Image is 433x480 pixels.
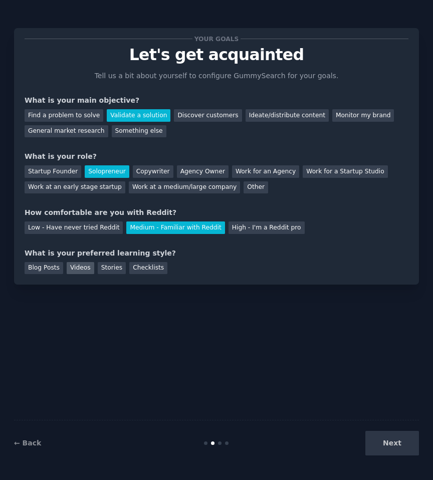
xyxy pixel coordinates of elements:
[229,221,305,234] div: High - I'm a Reddit pro
[25,248,408,259] div: What is your preferred learning style?
[14,439,41,447] a: ← Back
[25,262,63,275] div: Blog Posts
[90,71,343,81] p: Tell us a bit about yourself to configure GummySearch for your goals.
[85,165,129,178] div: Solopreneur
[232,165,299,178] div: Work for an Agency
[133,165,173,178] div: Copywriter
[25,165,81,178] div: Startup Founder
[246,109,329,122] div: Ideate/distribute content
[129,262,167,275] div: Checklists
[25,181,125,194] div: Work at an early stage startup
[129,181,240,194] div: Work at a medium/large company
[112,125,166,138] div: Something else
[25,207,408,218] div: How comfortable are you with Reddit?
[25,95,408,106] div: What is your main objective?
[67,262,94,275] div: Videos
[25,125,108,138] div: General market research
[303,165,387,178] div: Work for a Startup Studio
[192,34,241,44] span: Your goals
[25,46,408,64] p: Let's get acquainted
[332,109,394,122] div: Monitor my brand
[177,165,229,178] div: Agency Owner
[126,221,225,234] div: Medium - Familiar with Reddit
[244,181,268,194] div: Other
[25,151,408,162] div: What is your role?
[98,262,126,275] div: Stories
[25,109,103,122] div: Find a problem to solve
[174,109,242,122] div: Discover customers
[107,109,170,122] div: Validate a solution
[25,221,123,234] div: Low - Have never tried Reddit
